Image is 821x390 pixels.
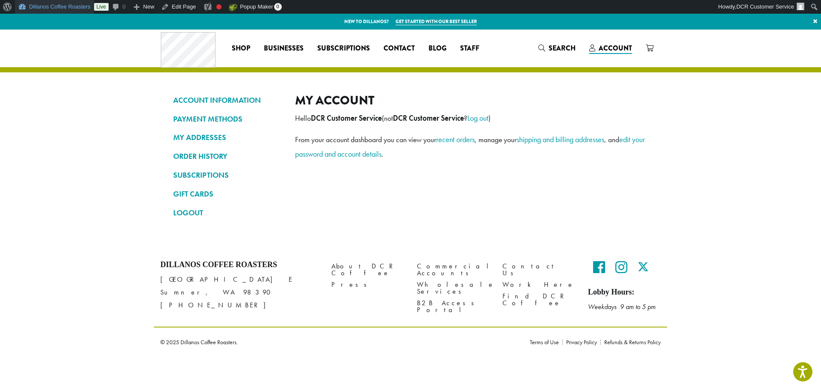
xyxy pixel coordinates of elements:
[417,279,490,298] a: Wholesale Services
[599,43,632,53] span: Account
[393,113,464,123] strong: DCR Customer Service
[809,14,821,29] a: ×
[295,111,648,125] p: Hello (not ? )
[173,93,282,107] a: ACCOUNT INFORMATION
[588,288,661,297] h5: Lobby Hours:
[600,339,661,345] a: Refunds & Returns Policy
[331,279,404,291] a: Press
[317,43,370,54] span: Subscriptions
[173,187,282,201] a: GIFT CARDS
[173,149,282,164] a: ORDER HISTORY
[453,42,486,55] a: Staff
[428,43,446,54] span: Blog
[562,339,600,345] a: Privacy Policy
[311,113,382,123] strong: DCR Customer Service
[502,291,575,309] a: Find DCR Coffee
[530,339,562,345] a: Terms of Use
[232,43,250,54] span: Shop
[274,3,282,11] span: 0
[436,134,475,144] a: recent orders
[173,112,282,126] a: PAYMENT METHODS
[295,132,648,161] p: From your account dashboard you can view your , manage your , and .
[532,41,582,55] a: Search
[460,43,479,54] span: Staff
[417,298,490,316] a: B2B Access Portal
[160,273,319,312] p: [GEOGRAPHIC_DATA] E Sumner, WA 98390 [PHONE_NUMBER]
[517,134,604,144] a: shipping and billing addresses
[160,339,517,345] p: © 2025 Dillanos Coffee Roasters.
[264,43,304,54] span: Businesses
[331,260,404,279] a: About DCR Coffee
[173,93,282,227] nav: Account pages
[216,4,221,9] div: Focus keyphrase not set
[173,168,282,182] a: SUBSCRIPTIONS
[502,279,575,291] a: Work Here
[588,302,656,311] em: Weekdays 9 am to 5 pm
[173,130,282,145] a: MY ADDRESSES
[736,3,794,10] span: DCR Customer Service
[502,260,575,279] a: Contact Us
[417,260,490,279] a: Commercial Accounts
[384,43,415,54] span: Contact
[295,93,648,108] h2: My account
[160,260,319,270] h4: Dillanos Coffee Roasters
[396,18,477,25] a: Get started with our best seller
[225,42,257,55] a: Shop
[549,43,576,53] span: Search
[94,3,109,11] a: Live
[173,205,282,220] a: LOGOUT
[467,113,488,123] a: Log out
